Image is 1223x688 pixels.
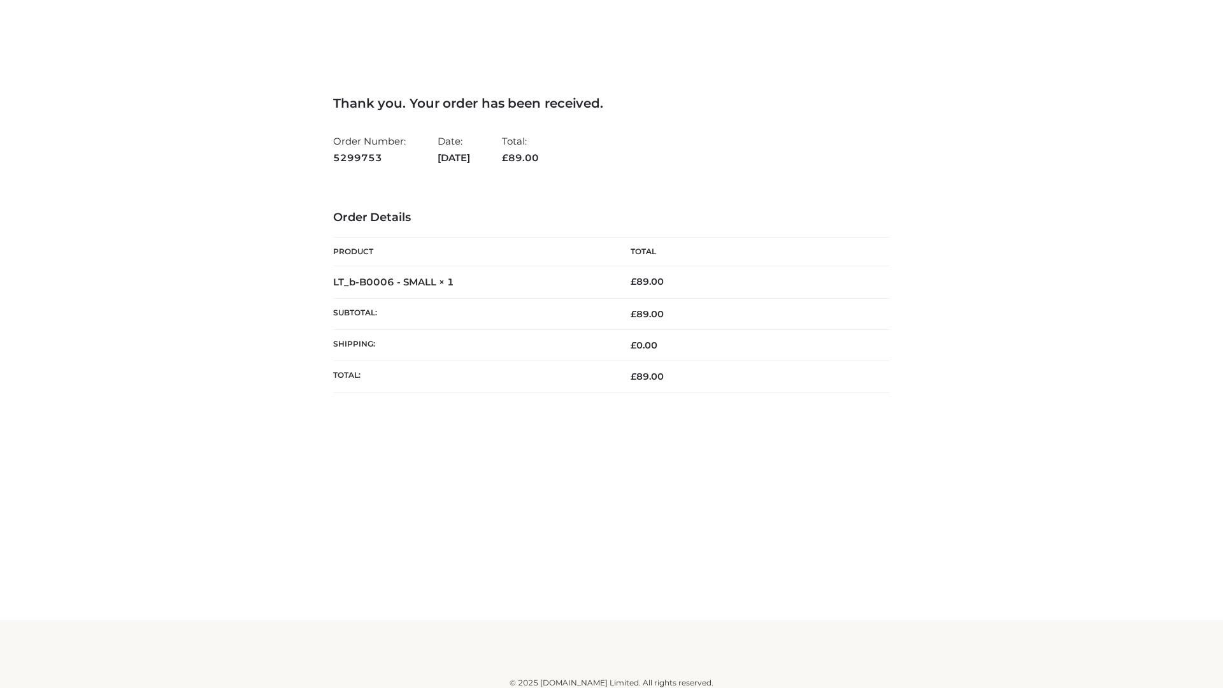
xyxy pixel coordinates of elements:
[631,276,664,287] bdi: 89.00
[438,130,470,169] li: Date:
[631,276,636,287] span: £
[333,361,611,392] th: Total:
[333,238,611,266] th: Product
[333,211,890,225] h3: Order Details
[631,340,636,351] span: £
[631,340,657,351] bdi: 0.00
[631,371,636,382] span: £
[333,130,406,169] li: Order Number:
[631,308,636,320] span: £
[333,298,611,329] th: Subtotal:
[333,276,436,288] a: LT_b-B0006 - SMALL
[439,276,454,288] strong: × 1
[631,371,664,382] span: 89.00
[502,130,539,169] li: Total:
[502,152,508,164] span: £
[631,308,664,320] span: 89.00
[611,238,890,266] th: Total
[502,152,539,164] span: 89.00
[333,330,611,361] th: Shipping:
[333,150,406,166] strong: 5299753
[333,96,890,111] h3: Thank you. Your order has been received.
[438,150,470,166] strong: [DATE]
